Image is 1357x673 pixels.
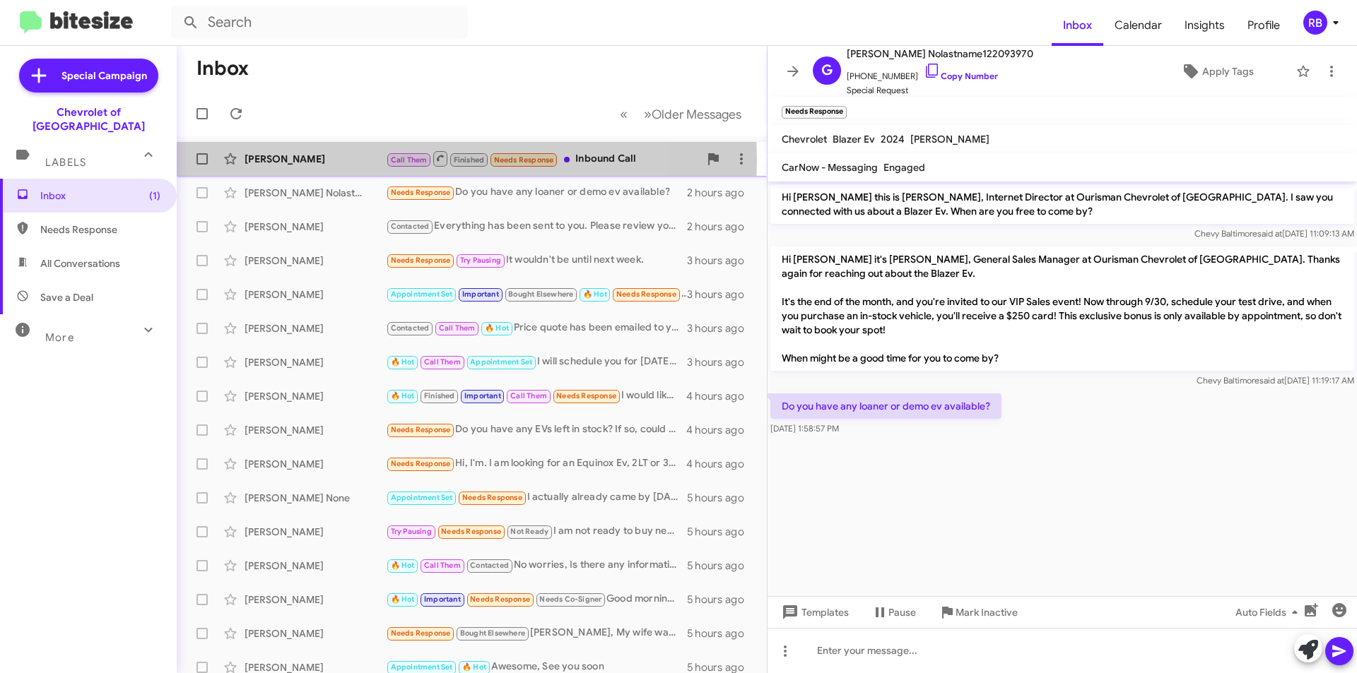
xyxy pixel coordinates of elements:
[462,493,522,502] span: Needs Response
[45,156,86,169] span: Labels
[821,59,833,82] span: G
[386,625,687,641] div: [PERSON_NAME], My wife was the one looking at the Equinox and she decided to go in a different di...
[782,106,847,119] small: Needs Response
[40,256,120,270] span: All Conversations
[386,422,686,438] div: Do you have any EVs left in stock? If so, could you send me details for them?
[583,290,607,299] span: 🔥 Hot
[1303,11,1327,35] div: RB
[45,331,74,344] span: More
[847,62,1033,83] span: [PHONE_NUMBER]
[782,161,878,174] span: CarNow - Messaging
[833,133,875,145] span: Blazer Ev
[462,662,486,672] span: 🔥 Hot
[687,220,756,234] div: 2 hours ago
[1197,375,1354,386] span: Chevy Baltimore [DATE] 11:19:17 AM
[927,600,1029,625] button: Mark Inactive
[391,595,415,604] span: 🔥 Hot
[687,355,756,369] div: 3 hours ago
[687,491,756,505] div: 5 hours ago
[687,592,756,607] div: 5 hours ago
[245,287,386,302] div: [PERSON_NAME]
[391,561,415,570] span: 🔥 Hot
[1103,5,1173,46] a: Calendar
[391,188,451,197] span: Needs Response
[424,561,461,570] span: Call Them
[464,391,501,400] span: Important
[245,626,386,641] div: [PERSON_NAME]
[424,595,461,604] span: Important
[196,57,249,80] h1: Inbox
[245,389,386,403] div: [PERSON_NAME]
[245,491,386,505] div: [PERSON_NAME] None
[883,161,925,174] span: Engaged
[391,222,430,231] span: Contacted
[611,100,636,129] button: Previous
[386,557,687,573] div: No worries, Is there any information I can give you at this moment?
[441,527,501,536] span: Needs Response
[391,629,451,638] span: Needs Response
[860,600,927,625] button: Pause
[386,184,687,201] div: Do you have any loaner or demo ev available?
[386,388,686,404] div: I would like to order a 2026 ZR1 corvette
[1144,59,1289,84] button: Apply Tags
[245,220,386,234] div: [PERSON_NAME]
[454,155,485,165] span: Finished
[386,591,687,607] div: Good morning, thanks for the info, unfortunately, I was previously denied auto financing so unles...
[770,246,1354,371] p: Hi [PERSON_NAME] it's [PERSON_NAME], General Sales Manager at Ourisman Chevrolet of [GEOGRAPHIC_D...
[686,457,756,471] div: 4 hours ago
[687,321,756,335] div: 3 hours ago
[40,290,93,304] span: Save a Deal
[171,6,468,40] input: Search
[391,527,432,536] span: Try Pausing
[386,252,687,268] div: It wouldn't be until next week.
[245,186,386,200] div: [PERSON_NAME] Nolastname122093970
[460,629,525,638] span: Bought Elsewhere
[510,527,548,536] span: Not Ready
[391,459,451,468] span: Needs Response
[470,595,530,604] span: Needs Response
[386,320,687,336] div: Price quote has been emailed to you
[616,290,676,299] span: Needs Response
[1173,5,1236,46] a: Insights
[510,391,547,400] span: Call Them
[40,222,160,237] span: Needs Response
[391,425,451,434] span: Needs Response
[245,321,386,335] div: [PERSON_NAME]
[770,184,1354,224] p: Hi [PERSON_NAME] this is [PERSON_NAME], Internet Director at Ourisman Chevrolet of [GEOGRAPHIC_DA...
[644,105,652,123] span: »
[687,525,756,539] div: 5 hours ago
[391,155,428,165] span: Call Them
[245,457,386,471] div: [PERSON_NAME]
[1257,228,1282,239] span: said at
[847,45,1033,62] span: [PERSON_NAME] Nolastname122093970
[424,391,455,400] span: Finished
[888,600,916,625] span: Pause
[779,600,849,625] span: Templates
[847,83,1033,97] span: Special Request
[245,559,386,573] div: [PERSON_NAME]
[687,626,756,641] div: 5 hours ago
[1052,5,1103,46] a: Inbox
[612,100,750,129] nav: Page navigation example
[470,561,509,570] span: Contacted
[40,189,160,203] span: Inbox
[635,100,750,129] button: Next
[245,152,386,166] div: [PERSON_NAME]
[1235,600,1303,625] span: Auto Fields
[386,150,699,167] div: Inbound Call
[485,323,509,333] span: 🔥 Hot
[19,59,158,93] a: Special Campaign
[61,69,147,83] span: Special Campaign
[439,323,476,333] span: Call Them
[686,423,756,437] div: 4 hours ago
[391,493,453,502] span: Appointment Set
[149,189,160,203] span: (1)
[686,389,756,403] div: 4 hours ago
[770,393,1001,419] p: Do you have any loaner or demo ev available?
[245,592,386,607] div: [PERSON_NAME]
[424,357,461,367] span: Call Them
[1202,59,1254,84] span: Apply Tags
[1291,11,1341,35] button: RB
